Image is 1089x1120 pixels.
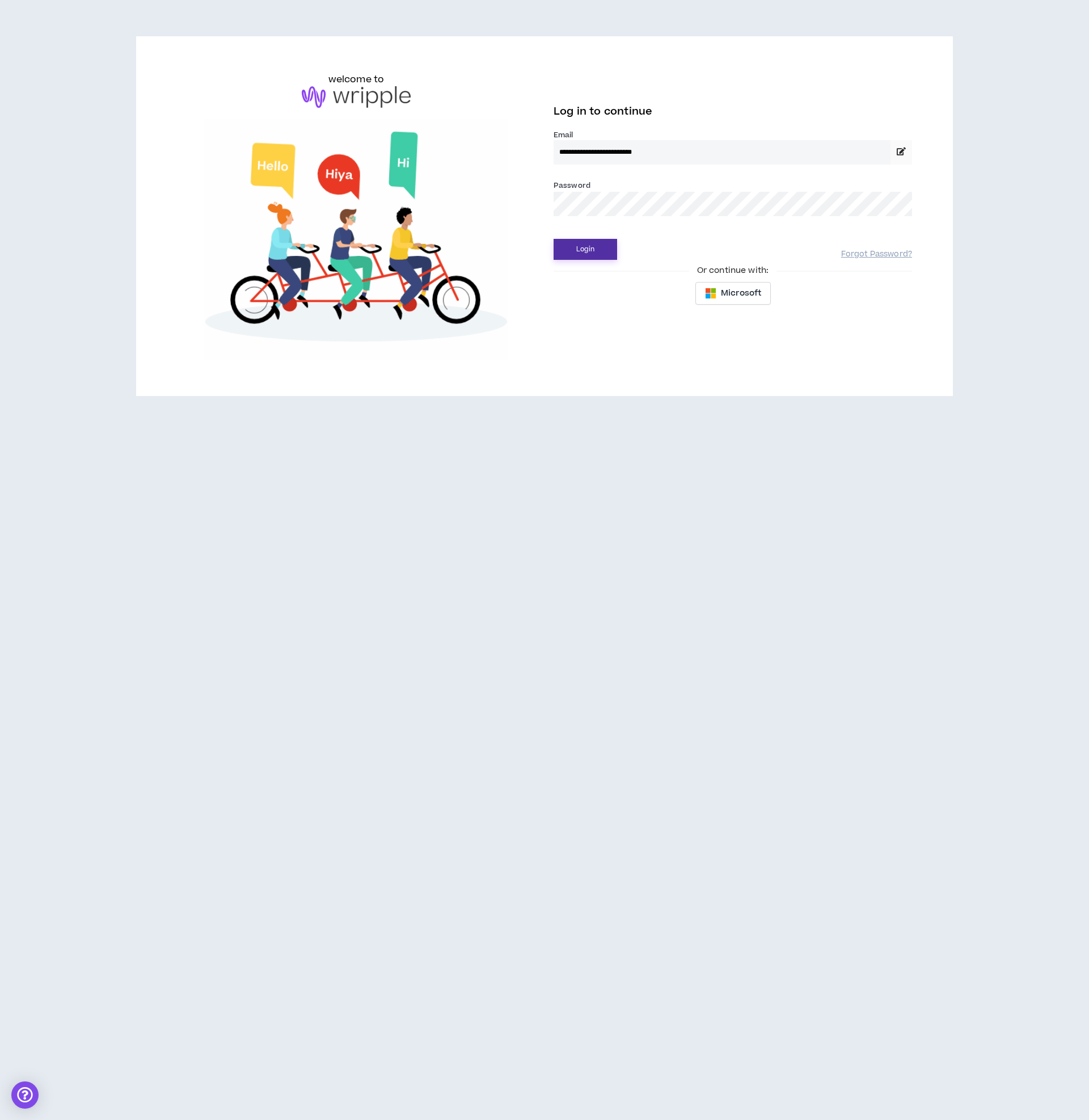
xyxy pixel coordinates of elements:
img: logo-brand.png [302,86,411,108]
span: Microsoft [721,287,761,300]
h6: welcome to [328,73,385,86]
label: Password [554,180,590,191]
button: Microsoft [695,282,771,305]
button: Login [554,239,617,260]
div: Open Intercom Messenger [11,1081,39,1109]
span: Or continue with: [689,264,776,277]
a: Forgot Password? [841,249,912,260]
label: Email [554,130,912,140]
img: Welcome to Wripple [177,119,535,360]
span: Log in to continue [554,104,652,119]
